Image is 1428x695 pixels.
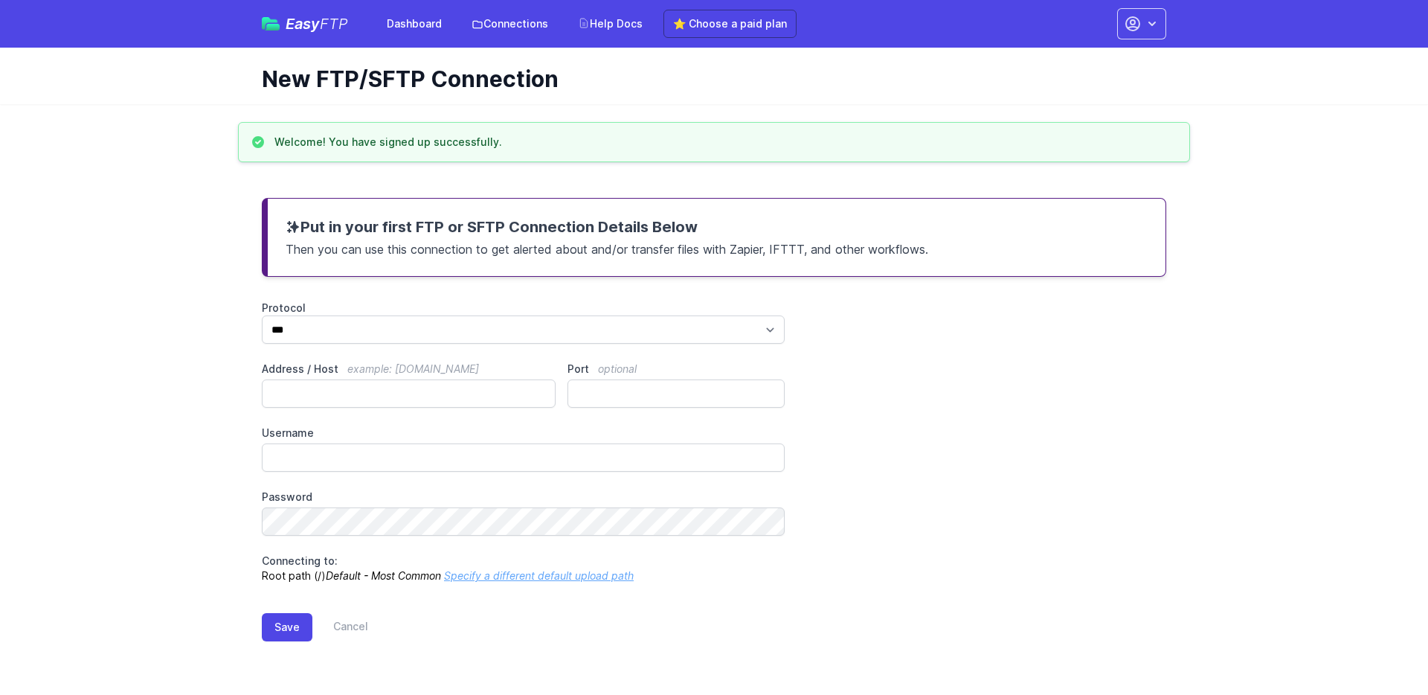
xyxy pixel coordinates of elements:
span: Easy [286,16,348,31]
a: Connections [463,10,557,37]
a: EasyFTP [262,16,348,31]
span: example: [DOMAIN_NAME] [347,362,479,375]
a: Help Docs [569,10,652,37]
label: Port [567,362,785,377]
a: Dashboard [378,10,451,37]
button: Save [262,613,312,641]
label: Username [262,426,785,441]
h3: Welcome! You have signed up successfully. [274,135,502,150]
img: easyftp_logo.png [262,17,280,31]
p: Root path (/) [262,554,785,583]
label: Protocol [262,301,785,316]
a: Specify a different default upload path [444,569,634,582]
h1: New FTP/SFTP Connection [262,65,1154,92]
i: Default - Most Common [326,569,441,582]
span: FTP [320,15,348,33]
p: Then you can use this connection to get alerted about and/or transfer files with Zapier, IFTTT, a... [286,237,1148,258]
a: ⭐ Choose a paid plan [663,10,797,38]
a: Cancel [312,613,368,641]
span: optional [598,362,637,375]
span: Connecting to: [262,554,338,567]
label: Password [262,490,785,505]
h3: Put in your first FTP or SFTP Connection Details Below [286,217,1148,237]
label: Address / Host [262,362,556,377]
